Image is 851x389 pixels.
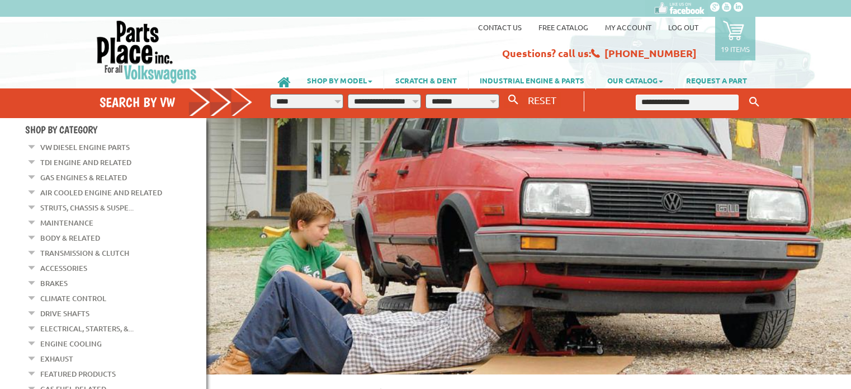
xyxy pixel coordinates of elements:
a: Brakes [40,276,68,290]
a: 19 items [715,17,755,60]
a: My Account [605,22,651,32]
a: VW Diesel Engine Parts [40,140,130,154]
a: Transmission & Clutch [40,246,129,260]
a: Electrical, Starters, &... [40,321,134,336]
a: INDUSTRIAL ENGINE & PARTS [469,71,595,90]
a: Gas Engines & Related [40,170,127,185]
a: Maintenance [40,215,93,230]
a: Featured Products [40,367,116,381]
a: OUR CATALOG [596,71,674,90]
a: SCRATCH & DENT [384,71,468,90]
img: Parts Place Inc! [96,20,198,84]
a: Drive Shafts [40,306,89,321]
a: SHOP BY MODEL [296,71,384,90]
h4: Shop By Category [25,124,206,135]
a: Exhaust [40,351,73,366]
a: Engine Cooling [40,336,102,351]
a: TDI Engine and Related [40,155,131,170]
a: Free Catalog [538,22,588,32]
a: Log out [668,22,698,32]
img: First slide [900x500] [206,118,851,374]
a: Body & Related [40,231,100,245]
a: Air Cooled Engine and Related [40,185,162,200]
p: 19 items [721,44,750,54]
span: RESET [528,94,556,106]
a: Struts, Chassis & Suspe... [40,200,134,215]
a: Climate Control [40,291,106,306]
a: REQUEST A PART [675,71,758,90]
a: Contact us [478,22,522,32]
button: Search By VW... [504,92,523,108]
button: Keyword Search [746,93,763,111]
h4: Search by VW [100,94,253,110]
a: Accessories [40,261,87,275]
button: RESET [523,92,561,108]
